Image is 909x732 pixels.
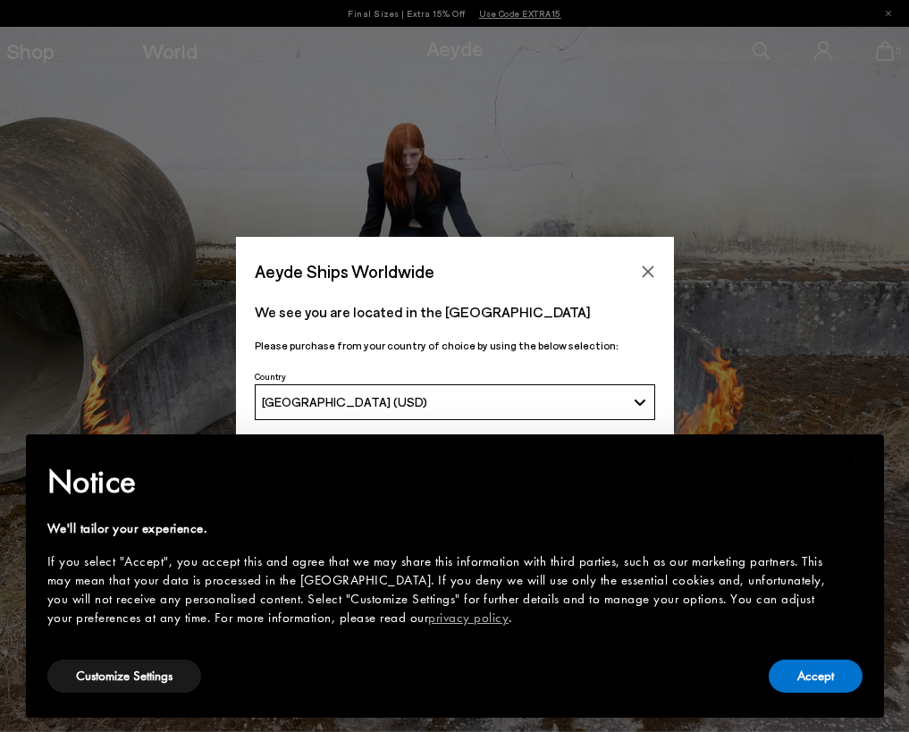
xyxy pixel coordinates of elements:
span: [GEOGRAPHIC_DATA] (USD) [262,394,427,409]
span: × [849,447,861,475]
span: Aeyde Ships Worldwide [255,256,434,287]
div: We'll tailor your experience. [47,519,834,538]
button: Accept [769,660,863,693]
p: Please purchase from your country of choice by using the below selection: [255,337,655,354]
span: Country [255,371,286,382]
div: If you select "Accept", you accept this and agree that we may share this information with third p... [47,552,834,627]
button: Customize Settings [47,660,201,693]
h2: Notice [47,459,834,505]
button: Close this notice [834,440,877,483]
button: Close [635,258,661,285]
p: We see you are located in the [GEOGRAPHIC_DATA] [255,301,655,323]
a: privacy policy [428,609,509,627]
